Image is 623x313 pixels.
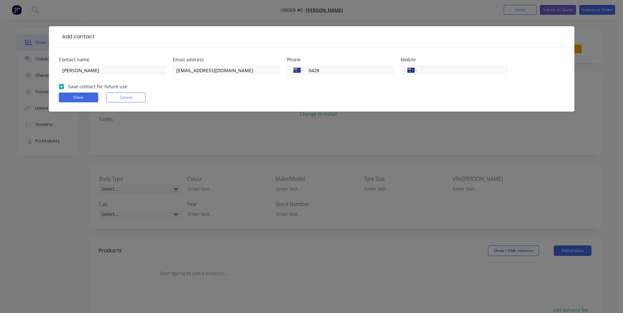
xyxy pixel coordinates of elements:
[68,83,127,90] label: Save contact for future use
[401,57,508,62] div: Mobile
[59,33,95,41] div: Add contact
[287,57,394,62] div: Phone
[106,93,145,102] button: Cancel
[59,93,98,102] button: Done
[59,57,166,62] div: Contact name
[173,57,280,62] div: Email address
